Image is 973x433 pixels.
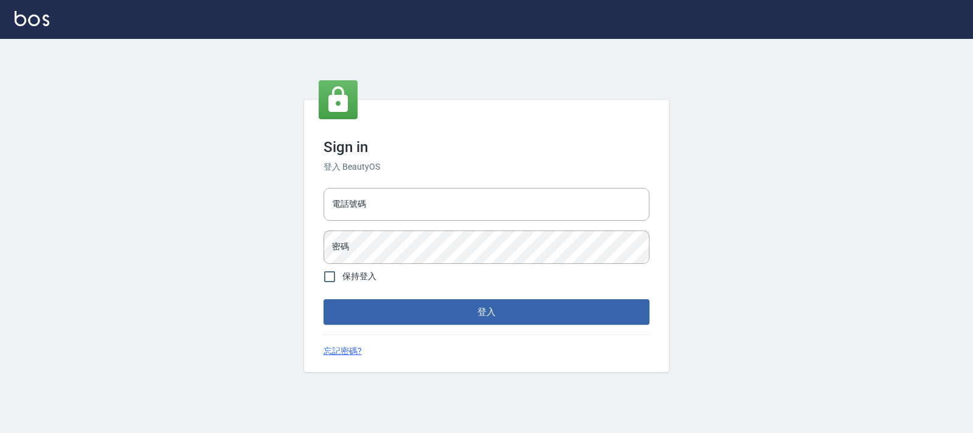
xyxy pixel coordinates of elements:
a: 忘記密碼? [324,345,362,358]
button: 登入 [324,299,649,325]
h6: 登入 BeautyOS [324,161,649,173]
span: 保持登入 [342,270,376,283]
h3: Sign in [324,139,649,156]
img: Logo [15,11,49,26]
